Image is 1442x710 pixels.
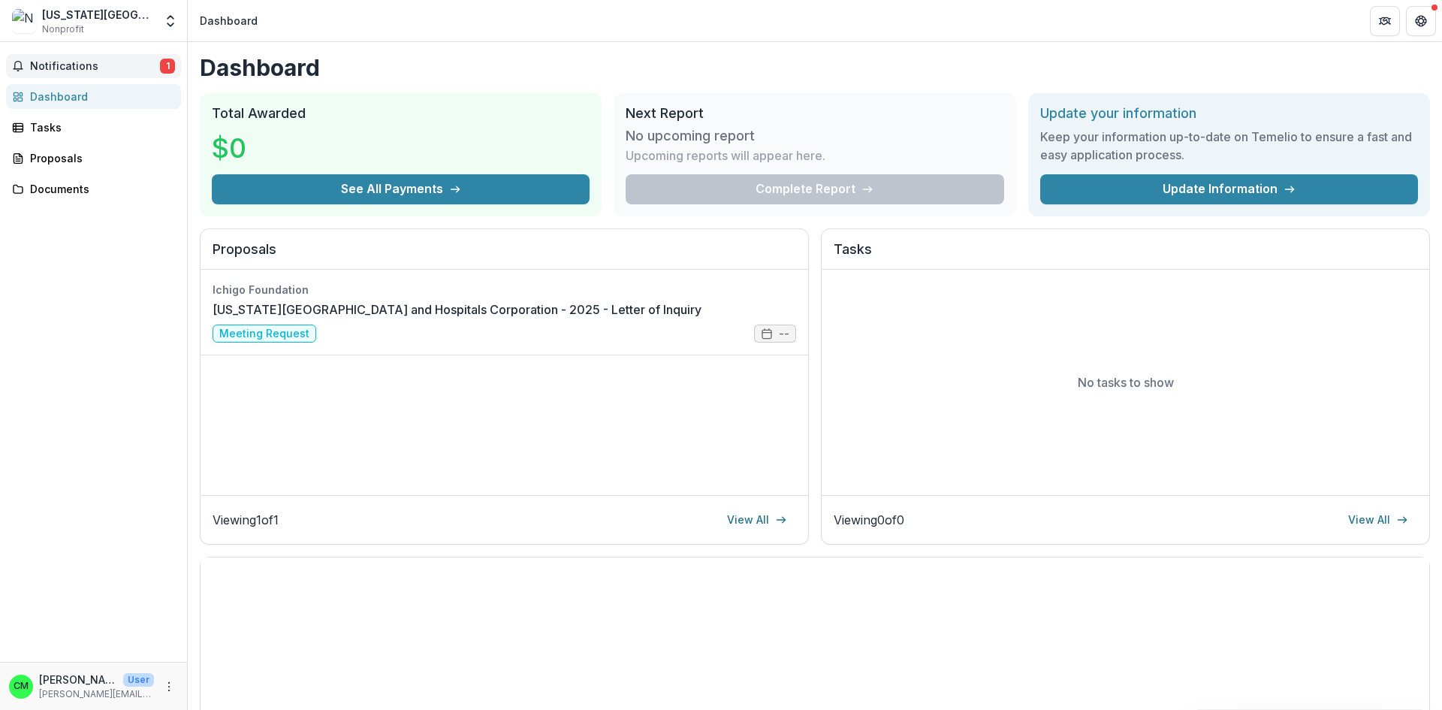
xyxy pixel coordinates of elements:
nav: breadcrumb [194,10,264,32]
a: Dashboard [6,84,181,109]
div: Dashboard [30,89,169,104]
h2: Total Awarded [212,105,590,122]
p: Upcoming reports will appear here. [626,147,825,165]
p: [PERSON_NAME] [39,672,117,687]
span: 1 [160,59,175,74]
div: Christine Mehrotra [14,681,29,691]
div: Dashboard [200,13,258,29]
a: [US_STATE][GEOGRAPHIC_DATA] and Hospitals Corporation - 2025 - Letter of Inquiry [213,301,701,319]
h2: Next Report [626,105,1003,122]
span: Nonprofit [42,23,84,36]
h2: Update your information [1040,105,1418,122]
a: View All [1339,508,1417,532]
h2: Proposals [213,241,796,270]
p: User [123,673,154,687]
a: Proposals [6,146,181,171]
img: New York City Health and Hospitals Corporation [12,9,36,33]
h3: No upcoming report [626,128,755,144]
a: Documents [6,177,181,201]
button: Open entity switcher [160,6,181,36]
p: No tasks to show [1078,373,1174,391]
h2: Tasks [834,241,1417,270]
h1: Dashboard [200,54,1430,81]
button: Partners [1370,6,1400,36]
button: Get Help [1406,6,1436,36]
h3: $0 [212,128,324,168]
p: Viewing 0 of 0 [834,511,904,529]
div: Tasks [30,119,169,135]
p: Viewing 1 of 1 [213,511,279,529]
h3: Keep your information up-to-date on Temelio to ensure a fast and easy application process. [1040,128,1418,164]
span: Notifications [30,60,160,73]
div: Proposals [30,150,169,166]
button: See All Payments [212,174,590,204]
button: More [160,678,178,696]
a: Tasks [6,115,181,140]
div: [US_STATE][GEOGRAPHIC_DATA] and Hospitals Corporation [42,7,154,23]
div: Documents [30,181,169,197]
a: View All [718,508,796,532]
button: Notifications1 [6,54,181,78]
p: [PERSON_NAME][EMAIL_ADDRESS][PERSON_NAME][DOMAIN_NAME] [39,687,154,701]
a: Update Information [1040,174,1418,204]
